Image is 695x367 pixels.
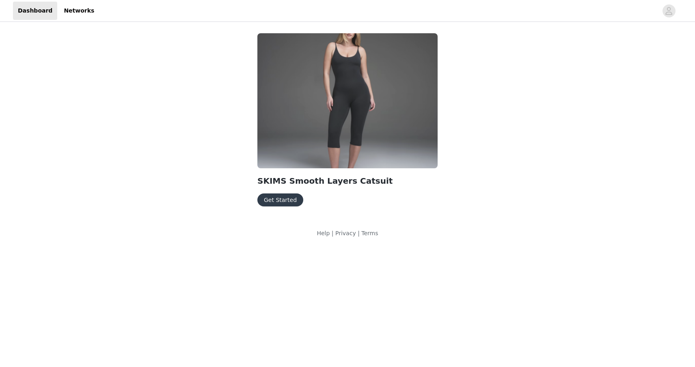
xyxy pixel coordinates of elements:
[358,230,360,236] span: |
[59,2,99,20] a: Networks
[317,230,330,236] a: Help
[361,230,378,236] a: Terms
[13,2,57,20] a: Dashboard
[257,193,303,206] button: Get Started
[257,175,438,187] h2: SKIMS Smooth Layers Catsuit
[332,230,334,236] span: |
[257,33,438,168] img: SKIMS
[665,4,673,17] div: avatar
[335,230,356,236] a: Privacy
